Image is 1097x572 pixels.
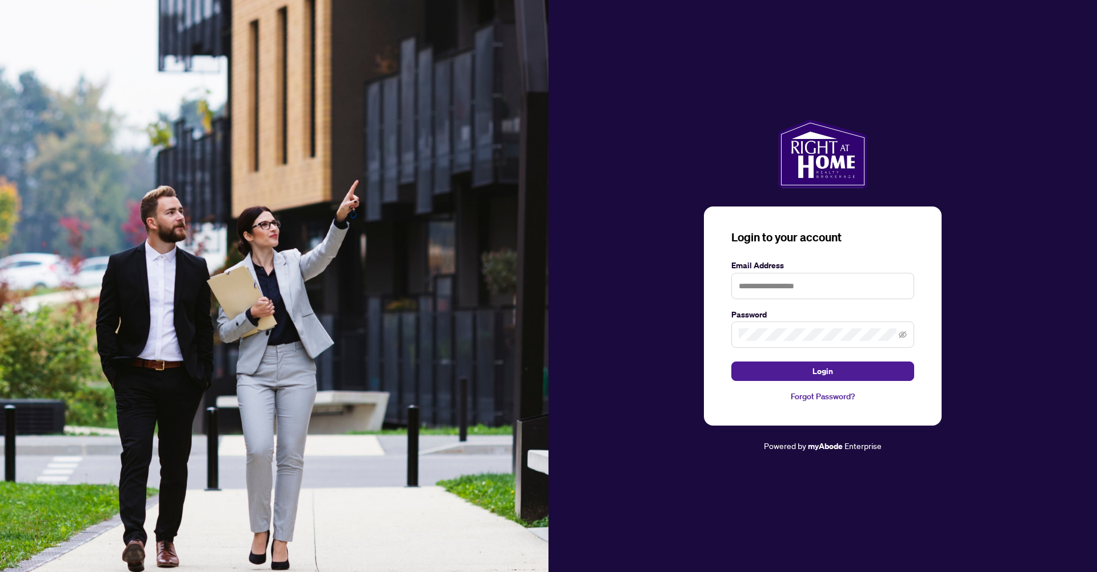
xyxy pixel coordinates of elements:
label: Password [731,308,914,321]
span: Enterprise [844,440,882,451]
img: ma-logo [778,120,867,188]
span: Login [812,362,833,380]
span: Powered by [764,440,806,451]
a: Forgot Password? [731,390,914,403]
a: myAbode [808,440,843,452]
span: eye-invisible [899,331,907,339]
button: Login [731,362,914,381]
h3: Login to your account [731,229,914,245]
label: Email Address [731,259,914,272]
